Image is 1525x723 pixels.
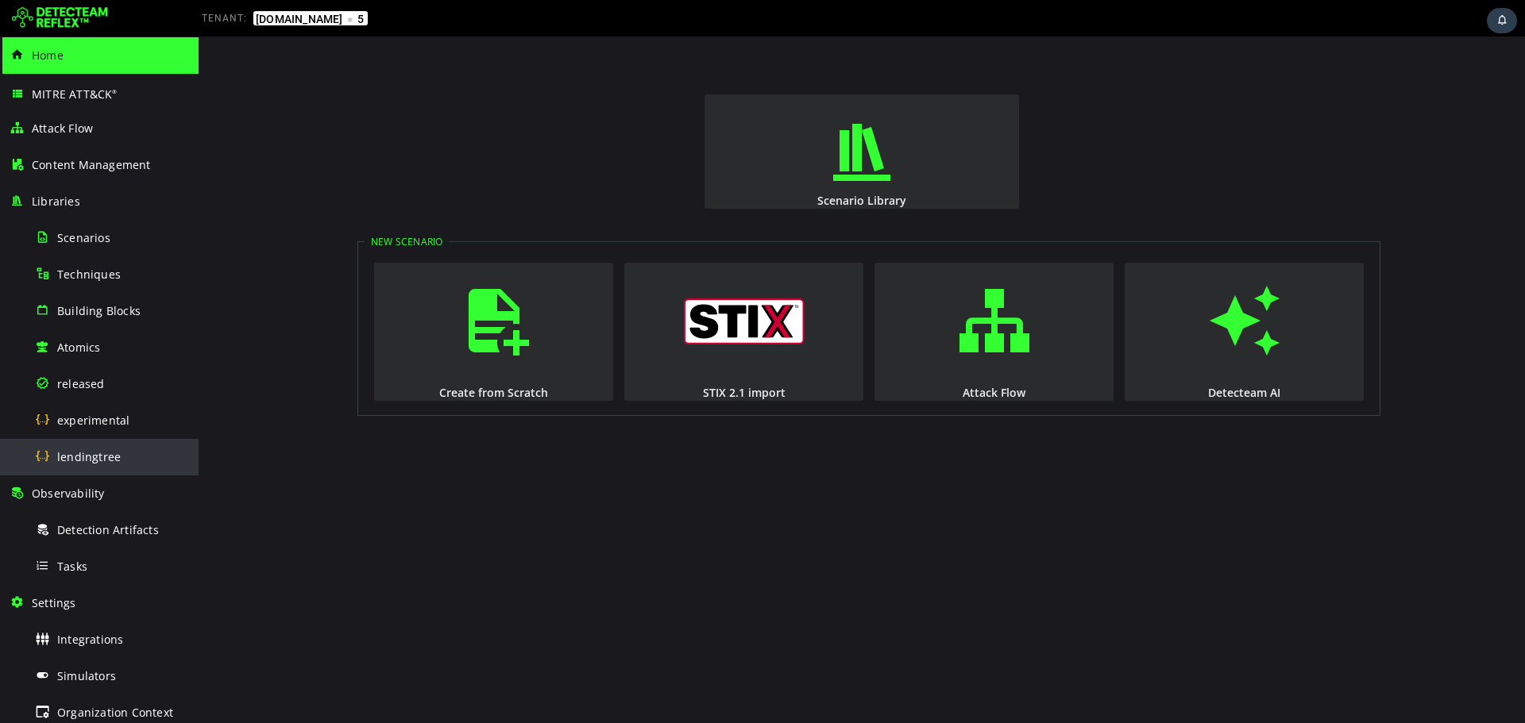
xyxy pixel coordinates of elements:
div: Detecteam AI [925,348,1167,363]
button: Scenario Library [506,58,820,172]
span: Scenarios [57,230,110,245]
span: MITRE ATT&CK [32,87,118,102]
div: Create from Scratch [174,348,416,363]
span: Atomics [57,340,100,355]
sup: ® [112,88,117,95]
span: Home [32,48,64,63]
span: Observability [32,486,105,501]
span: Settings [32,595,76,610]
div: Scenario Library [504,156,822,171]
button: Create from Scratch [176,226,415,364]
span: released [57,376,105,391]
button: Detecteam AI [926,226,1165,364]
img: logo_stix.svg [485,262,606,308]
span: Detection Artifacts [57,522,159,537]
span: Content Management [32,157,151,172]
div: Task Notifications [1487,8,1517,33]
span: Building Blocks [57,303,141,318]
legend: New Scenario [166,198,250,212]
span: Organization Context [57,705,173,720]
span: Simulators [57,668,116,683]
button: STIX 2.1 import [426,226,665,364]
span: TENANT: [202,13,247,24]
img: Detecteam logo [12,6,108,31]
span: Techniques [57,267,121,282]
span: experimental [57,413,129,428]
span: Attack Flow [32,121,93,136]
button: Attack Flow [676,226,915,364]
span: Tasks [57,559,87,574]
div: Attack Flow [674,348,917,363]
div: STIX 2.1 import [424,348,666,363]
span: lendingtree [57,449,121,464]
span: Integrations [57,632,123,647]
span: Libraries [32,194,80,209]
span: [DOMAIN_NAME] [253,13,343,25]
